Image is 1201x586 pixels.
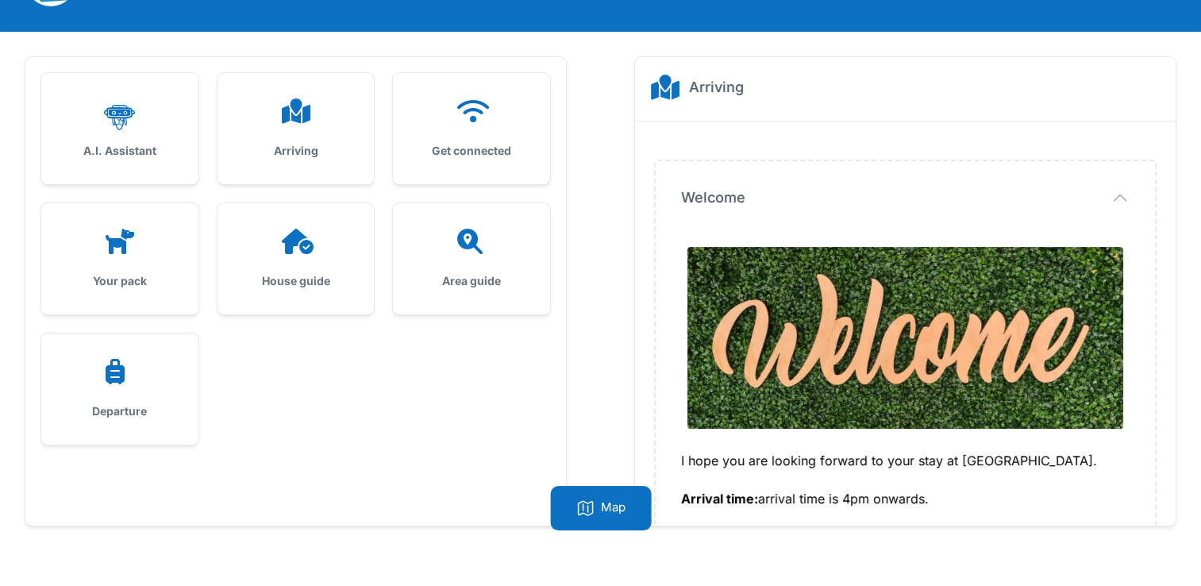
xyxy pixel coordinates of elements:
[217,203,375,314] a: House guide
[418,143,525,159] h3: Get connected
[393,73,550,184] a: Get connected
[601,499,626,518] p: Map
[681,187,745,209] span: Welcome
[41,203,198,314] a: Your pack
[243,143,349,159] h3: Arriving
[689,76,744,98] h2: Arriving
[681,491,758,507] strong: Arrival time:
[67,143,173,159] h3: A.I. Assistant
[41,73,198,184] a: A.I. Assistant
[67,273,173,289] h3: Your pack
[217,73,375,184] a: Arriving
[243,273,349,289] h3: House guide
[687,247,1123,429] img: 0qs01yqw0dnb07qsrfm1myldz4s2
[393,203,550,314] a: Area guide
[418,273,525,289] h3: Area guide
[41,333,198,445] a: Departure
[67,403,173,419] h3: Departure
[681,187,1130,209] button: Welcome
